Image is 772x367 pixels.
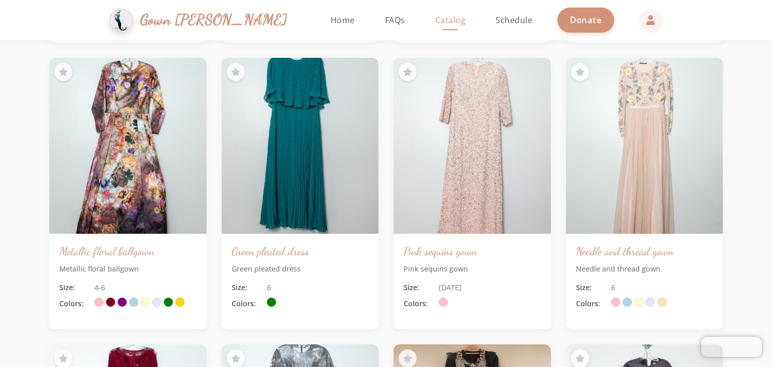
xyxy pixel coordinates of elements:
p: Green pleated dress [232,263,369,274]
img: Pink sequins gown [394,58,551,234]
span: Colors: [404,298,434,309]
h3: Needle and thread gown [576,244,713,258]
p: Pink sequins gown [404,263,541,274]
span: 6 [611,282,615,293]
span: Size: [59,282,89,293]
img: Needle and thread gown [566,58,723,234]
h3: Pink sequins gown [404,244,541,258]
span: Donate [570,14,602,26]
span: Colors: [232,298,262,309]
span: 4-6 [94,282,105,293]
iframe: Chatra live chat [701,337,762,357]
span: FAQs [385,15,405,26]
span: Size: [576,282,606,293]
h3: Green pleated dress [232,244,369,258]
span: Colors: [59,298,89,309]
span: Schedule [496,15,532,26]
img: Metallic floral ballgown [49,58,207,234]
span: Colors: [576,298,606,309]
span: [DATE] [439,282,461,293]
img: Green pleated dress [222,58,379,234]
span: Gown [PERSON_NAME] [140,9,287,31]
span: Catalog [435,15,466,26]
img: Gown Gmach Logo [109,8,133,32]
span: Size: [232,282,262,293]
p: Needle and thread gown [576,263,713,274]
h3: Metallic floral ballgown [59,244,197,258]
span: Home [331,15,355,26]
a: Donate [557,8,614,32]
p: Metallic floral ballgown [59,263,197,274]
span: Size: [404,282,434,293]
a: Gown [PERSON_NAME] [110,7,298,34]
span: 6 [267,282,271,293]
